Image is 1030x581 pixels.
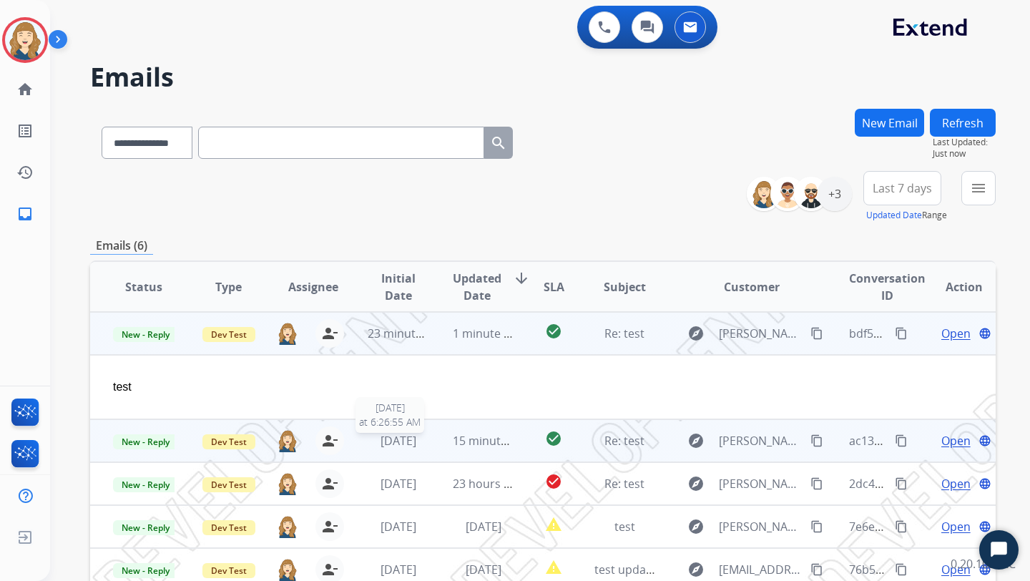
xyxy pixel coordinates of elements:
mat-icon: content_copy [895,520,908,533]
span: Re: test [604,433,644,449]
img: avatar [5,20,45,60]
mat-icon: menu [970,180,987,197]
div: +3 [818,177,852,211]
span: Dev Test [202,434,255,449]
mat-icon: arrow_downward [513,270,530,287]
mat-icon: search [490,135,507,152]
span: Dev Test [202,327,255,342]
span: [DATE] [359,401,421,415]
mat-icon: content_copy [810,520,823,533]
span: Open [941,518,971,535]
span: Assignee [288,278,338,296]
mat-icon: language [978,434,991,447]
span: 23 hours ago [453,476,524,492]
img: agent-avatar [277,429,298,451]
span: [DATE] [466,519,501,534]
span: [DATE] [381,519,416,534]
mat-icon: report_problem [545,516,562,533]
span: SLA [544,278,564,296]
span: Open [941,475,971,492]
button: New Email [855,109,924,137]
h2: Emails [90,63,996,92]
mat-icon: check_circle [545,473,562,490]
mat-icon: content_copy [895,563,908,576]
th: Action [911,262,996,312]
span: Subject [604,278,646,296]
mat-icon: content_copy [895,327,908,340]
mat-icon: explore [687,325,705,342]
mat-icon: inbox [16,205,34,223]
span: 15 minutes ago [453,433,536,449]
span: Status [125,278,162,296]
span: Dev Test [202,477,255,492]
mat-icon: content_copy [810,434,823,447]
span: test [614,519,635,534]
mat-icon: language [978,477,991,490]
mat-icon: explore [687,432,705,449]
span: Conversation ID [849,270,926,304]
mat-icon: content_copy [895,477,908,490]
img: agent-avatar [277,322,298,344]
span: [PERSON_NAME][EMAIL_ADDRESS][DOMAIN_NAME] [719,325,802,342]
span: Last 7 days [873,185,932,191]
p: Emails (6) [90,237,153,255]
span: Just now [933,148,996,160]
mat-icon: content_copy [895,434,908,447]
span: Open [941,561,971,578]
mat-icon: person_remove [321,432,338,449]
span: Range [866,209,947,221]
span: Open [941,432,971,449]
mat-icon: language [978,327,991,340]
mat-icon: person_remove [321,325,338,342]
mat-icon: history [16,164,34,181]
span: at 6:26:55 AM [359,415,421,429]
span: [DATE] [381,562,416,577]
mat-icon: check_circle [545,323,562,340]
span: [PERSON_NAME][EMAIL_ADDRESS][DOMAIN_NAME] [719,475,802,492]
mat-icon: person_remove [321,518,338,535]
button: Updated Date [866,210,922,221]
span: New - Reply [113,563,178,578]
span: Type [215,278,242,296]
mat-icon: content_copy [810,563,823,576]
span: New - Reply [113,434,178,449]
mat-icon: person_remove [321,561,338,578]
span: Dev Test [202,520,255,535]
span: Re: test [604,476,644,492]
mat-icon: person_remove [321,475,338,492]
button: Last 7 days [863,171,941,205]
mat-icon: content_copy [810,477,823,490]
span: [EMAIL_ADDRESS][DOMAIN_NAME] [719,561,802,578]
span: [DATE] [381,433,416,449]
div: test [113,379,803,396]
span: Open [941,325,971,342]
img: agent-avatar [277,515,298,537]
img: agent-avatar [277,472,298,494]
button: Start Chat [979,530,1019,570]
span: [DATE] [466,562,501,577]
span: Customer [724,278,780,296]
span: Initial Date [368,270,429,304]
mat-icon: explore [687,518,705,535]
span: New - Reply [113,520,178,535]
span: Dev Test [202,563,255,578]
span: Updated Date [453,270,501,304]
mat-icon: language [978,520,991,533]
span: New - Reply [113,327,178,342]
mat-icon: explore [687,475,705,492]
span: [PERSON_NAME][EMAIL_ADDRESS][DOMAIN_NAME] [719,518,802,535]
button: Refresh [930,109,996,137]
mat-icon: home [16,81,34,98]
mat-icon: content_copy [810,327,823,340]
p: 0.20.1027RC [951,555,1016,572]
span: Last Updated: [933,137,996,148]
span: [DATE] [381,476,416,492]
span: test updated date [594,562,691,577]
span: [PERSON_NAME][EMAIL_ADDRESS][DOMAIN_NAME] [719,432,802,449]
span: 1 minute ago [453,326,524,341]
span: New - Reply [113,477,178,492]
mat-icon: check_circle [545,430,562,447]
span: 23 minutes ago [368,326,451,341]
mat-icon: list_alt [16,122,34,140]
svg: Open Chat [989,540,1009,560]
